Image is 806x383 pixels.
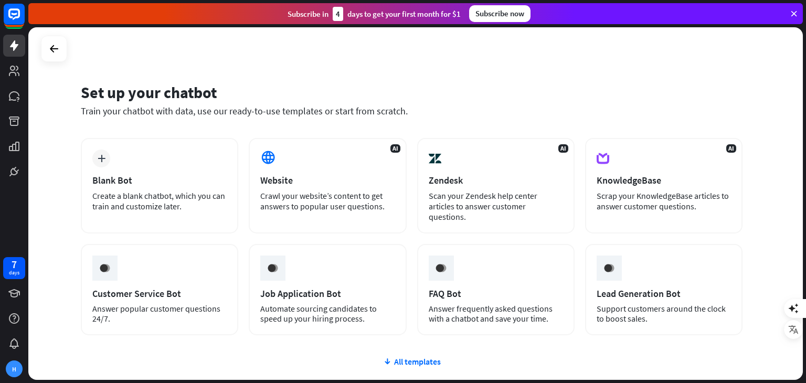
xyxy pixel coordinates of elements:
div: days [9,269,19,276]
div: H [6,360,23,377]
a: 7 days [3,257,25,279]
div: Subscribe now [469,5,531,22]
div: 7 [12,260,17,269]
div: Subscribe in days to get your first month for $1 [288,7,461,21]
div: 4 [333,7,343,21]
